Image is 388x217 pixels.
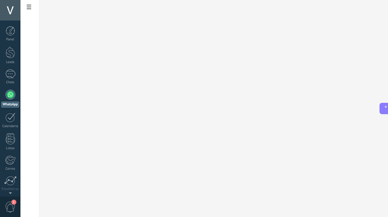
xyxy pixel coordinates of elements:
div: Leads [1,60,20,64]
div: Correo [1,167,20,171]
div: Panel [1,38,20,42]
div: Calendario [1,124,20,128]
span: 1 [11,200,16,205]
div: Listas [1,146,20,150]
div: Chats [1,80,20,85]
div: WhatsApp [1,102,19,108]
